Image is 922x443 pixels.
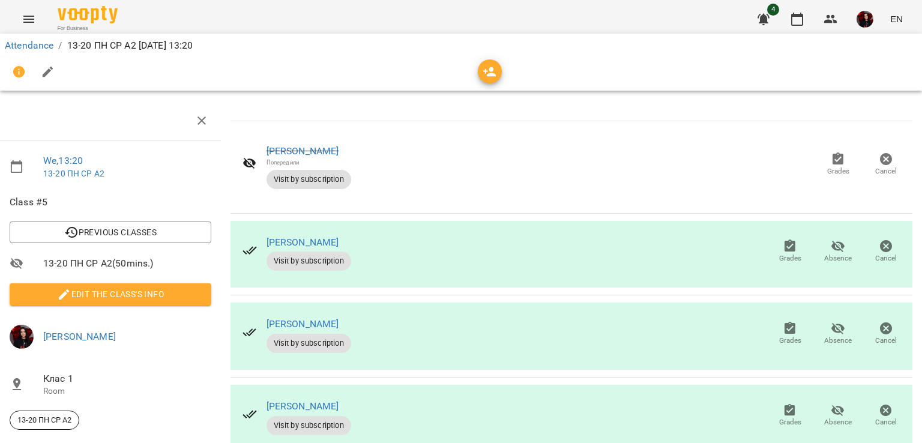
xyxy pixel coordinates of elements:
a: [PERSON_NAME] [267,400,339,412]
a: [PERSON_NAME] [267,237,339,248]
a: [PERSON_NAME] [267,145,339,157]
div: Попередили [267,158,351,166]
button: EN [885,8,908,30]
img: 11eefa85f2c1bcf485bdfce11c545767.jpg [857,11,873,28]
button: Grades [766,235,814,269]
span: Visit by subscription [267,256,351,267]
span: Cancel [875,336,897,346]
button: Previous Classes [10,221,211,243]
span: Visit by subscription [267,338,351,349]
img: 11eefa85f2c1bcf485bdfce11c545767.jpg [10,325,34,349]
span: Edit the class's Info [19,287,202,301]
button: Grades [814,148,862,181]
span: Cancel [875,417,897,427]
span: Previous Classes [19,225,202,240]
button: Grades [766,399,814,433]
button: Absence [814,317,862,351]
button: Cancel [862,235,910,269]
a: [PERSON_NAME] [43,331,116,342]
span: 13-20 ПН СР А2 [10,415,79,426]
span: Absence [824,417,852,427]
span: Visit by subscription [267,174,351,185]
button: Cancel [862,399,910,433]
span: Grades [779,253,801,264]
p: 13-20 ПН СР A2 [DATE] 13:20 [67,38,193,53]
span: Grades [779,417,801,427]
span: Absence [824,336,852,346]
span: EN [890,13,903,25]
a: Attendance [5,40,53,51]
span: Visit by subscription [267,420,351,431]
button: Edit the class's Info [10,283,211,305]
p: Room [43,385,211,397]
span: Клас 1 [43,372,211,386]
span: Class #5 [10,195,211,209]
a: [PERSON_NAME] [267,318,339,330]
nav: breadcrumb [5,38,917,53]
button: Cancel [862,148,910,181]
span: Absence [824,253,852,264]
span: Grades [827,166,849,176]
a: We , 13:20 [43,155,83,166]
span: For Business [58,25,118,32]
span: Cancel [875,253,897,264]
span: Cancel [875,166,897,176]
div: 13-20 ПН СР А2 [10,411,79,430]
span: 13-20 ПН СР A2 ( 50 mins. ) [43,256,211,271]
span: 4 [767,4,779,16]
img: Voopty Logo [58,6,118,23]
button: Menu [14,5,43,34]
a: 13-20 ПН СР A2 [43,169,104,178]
button: Cancel [862,317,910,351]
span: Grades [779,336,801,346]
button: Absence [814,399,862,433]
button: Grades [766,317,814,351]
li: / [58,38,62,53]
button: Absence [814,235,862,269]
